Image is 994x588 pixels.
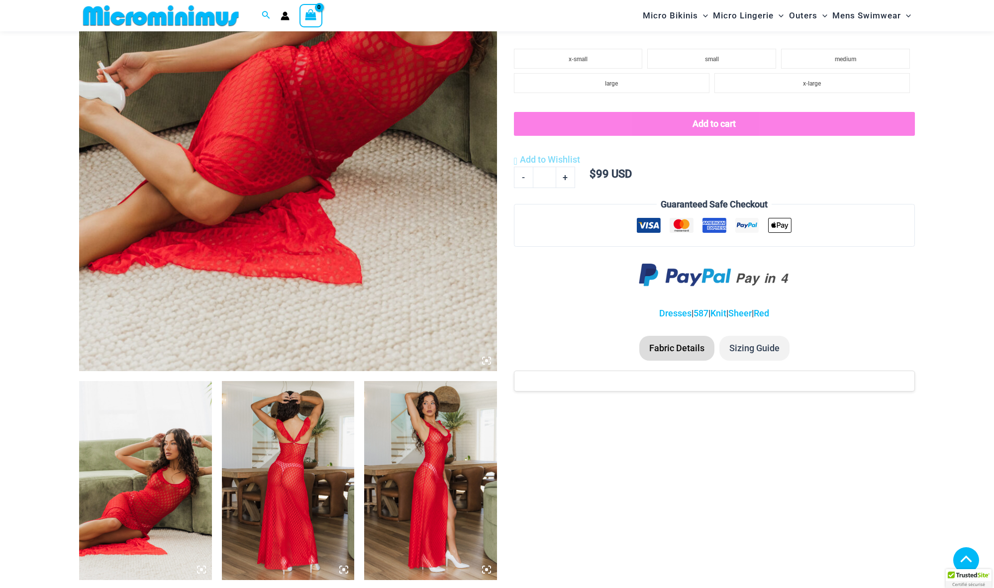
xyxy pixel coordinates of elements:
li: x-small [514,49,643,69]
span: Add to Wishlist [520,154,580,165]
a: 587 [694,308,708,318]
div: TrustedSite Certified [946,569,992,588]
span: small [705,56,719,63]
a: Search icon link [262,9,271,22]
a: OutersMenu ToggleMenu Toggle [787,3,830,28]
img: Sometimes Red 587 Dress [364,381,497,580]
input: Product quantity [533,167,556,188]
li: Fabric Details [639,336,714,361]
a: Sheer [728,308,752,318]
button: Add to cart [514,112,915,136]
a: + [556,167,575,188]
a: Micro BikinisMenu ToggleMenu Toggle [640,3,710,28]
p: | | | | [514,306,915,321]
a: Add to Wishlist [514,152,580,167]
a: Mens SwimwearMenu ToggleMenu Toggle [830,3,913,28]
span: large [605,80,618,87]
span: Mens Swimwear [832,3,901,28]
span: Menu Toggle [774,3,784,28]
span: Menu Toggle [698,3,708,28]
a: Knit [710,308,726,318]
a: Micro LingerieMenu ToggleMenu Toggle [710,3,786,28]
li: large [514,73,709,93]
img: Sometimes Red 587 Dress [79,381,212,580]
a: - [514,167,533,188]
span: x-small [569,56,588,63]
li: medium [781,49,910,69]
span: Outers [789,3,817,28]
a: Account icon link [281,11,290,20]
img: MM SHOP LOGO FLAT [79,4,243,27]
span: medium [835,56,856,63]
bdi: 99 USD [590,168,632,180]
span: Micro Lingerie [713,3,774,28]
li: x-large [714,73,910,93]
img: Sometimes Red 587 Dress [222,381,355,580]
a: View Shopping Cart, empty [299,4,322,27]
span: Menu Toggle [817,3,827,28]
span: Micro Bikinis [643,3,698,28]
a: Red [754,308,769,318]
legend: Guaranteed Safe Checkout [657,197,772,212]
span: Menu Toggle [901,3,911,28]
span: x-large [803,80,821,87]
li: Sizing Guide [719,336,790,361]
nav: Site Navigation [639,1,915,30]
a: Dresses [659,308,692,318]
li: small [647,49,776,69]
span: $ [590,168,596,180]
